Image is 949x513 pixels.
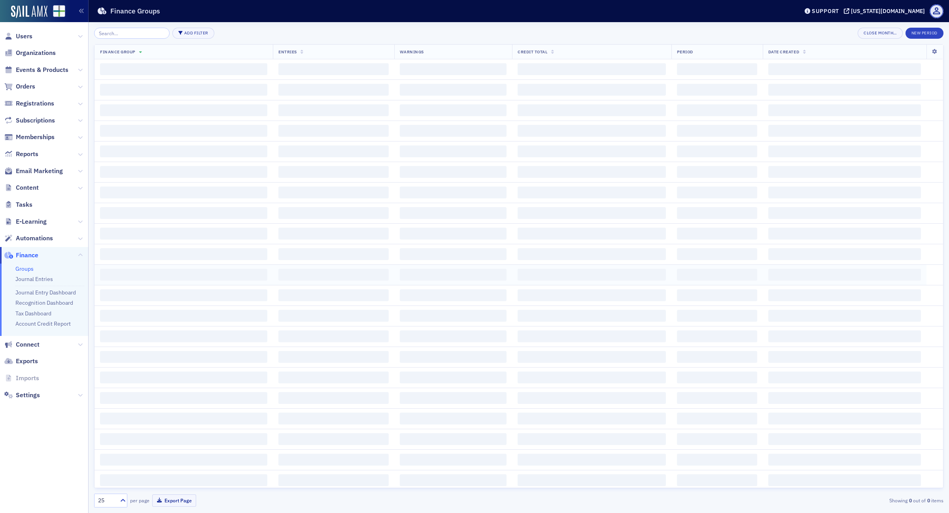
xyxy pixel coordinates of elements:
[16,116,55,125] span: Subscriptions
[16,82,35,91] span: Orders
[400,289,507,301] span: ‌
[278,433,389,445] span: ‌
[100,454,267,466] span: ‌
[400,145,507,157] span: ‌
[400,310,507,322] span: ‌
[518,187,665,198] span: ‌
[926,497,931,504] strong: 0
[278,474,389,486] span: ‌
[278,310,389,322] span: ‌
[278,125,389,137] span: ‌
[4,150,38,158] a: Reports
[677,474,757,486] span: ‌
[400,63,507,75] span: ‌
[768,392,921,404] span: ‌
[768,125,921,137] span: ‌
[400,49,424,55] span: Warnings
[16,340,40,349] span: Connect
[858,28,902,39] button: Close Month…
[100,248,267,260] span: ‌
[4,49,56,57] a: Organizations
[53,5,65,17] img: SailAMX
[4,391,40,400] a: Settings
[518,166,665,178] span: ‌
[666,497,943,504] div: Showing out of items
[400,330,507,342] span: ‌
[677,289,757,301] span: ‌
[278,330,389,342] span: ‌
[518,433,665,445] span: ‌
[278,248,389,260] span: ‌
[278,228,389,240] span: ‌
[677,84,757,96] span: ‌
[400,351,507,363] span: ‌
[47,5,65,19] a: View Homepage
[16,66,68,74] span: Events & Products
[768,413,921,424] span: ‌
[15,310,51,317] a: Tax Dashboard
[677,125,757,137] span: ‌
[4,234,53,243] a: Automations
[4,340,40,349] a: Connect
[677,330,757,342] span: ‌
[518,228,665,240] span: ‌
[100,84,267,96] span: ‌
[15,299,73,306] a: Recognition Dashboard
[172,28,214,39] button: Add Filter
[400,166,507,178] span: ‌
[278,207,389,219] span: ‌
[16,150,38,158] span: Reports
[518,372,665,383] span: ‌
[278,413,389,424] span: ‌
[4,374,39,383] a: Imports
[4,99,54,108] a: Registrations
[278,104,389,116] span: ‌
[16,133,55,141] span: Memberships
[15,265,34,272] a: Groups
[518,310,665,322] span: ‌
[400,187,507,198] span: ‌
[15,289,76,296] a: Journal Entry Dashboard
[16,234,53,243] span: Automations
[100,372,267,383] span: ‌
[518,63,665,75] span: ‌
[518,474,665,486] span: ‌
[16,357,38,366] span: Exports
[400,228,507,240] span: ‌
[677,228,757,240] span: ‌
[677,351,757,363] span: ‌
[812,8,839,15] div: Support
[278,372,389,383] span: ‌
[768,145,921,157] span: ‌
[768,63,921,75] span: ‌
[278,63,389,75] span: ‌
[278,269,389,281] span: ‌
[518,330,665,342] span: ‌
[4,32,32,41] a: Users
[94,28,170,39] input: Search…
[16,99,54,108] span: Registrations
[400,474,507,486] span: ‌
[518,125,665,137] span: ‌
[100,104,267,116] span: ‌
[278,351,389,363] span: ‌
[100,433,267,445] span: ‌
[518,84,665,96] span: ‌
[400,84,507,96] span: ‌
[400,392,507,404] span: ‌
[4,66,68,74] a: Events & Products
[677,372,757,383] span: ‌
[677,166,757,178] span: ‌
[677,187,757,198] span: ‌
[100,63,267,75] span: ‌
[278,454,389,466] span: ‌
[400,372,507,383] span: ‌
[677,433,757,445] span: ‌
[518,269,665,281] span: ‌
[677,392,757,404] span: ‌
[11,6,47,18] a: SailAMX
[100,474,267,486] span: ‌
[100,413,267,424] span: ‌
[844,8,928,14] button: [US_STATE][DOMAIN_NAME]
[518,145,665,157] span: ‌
